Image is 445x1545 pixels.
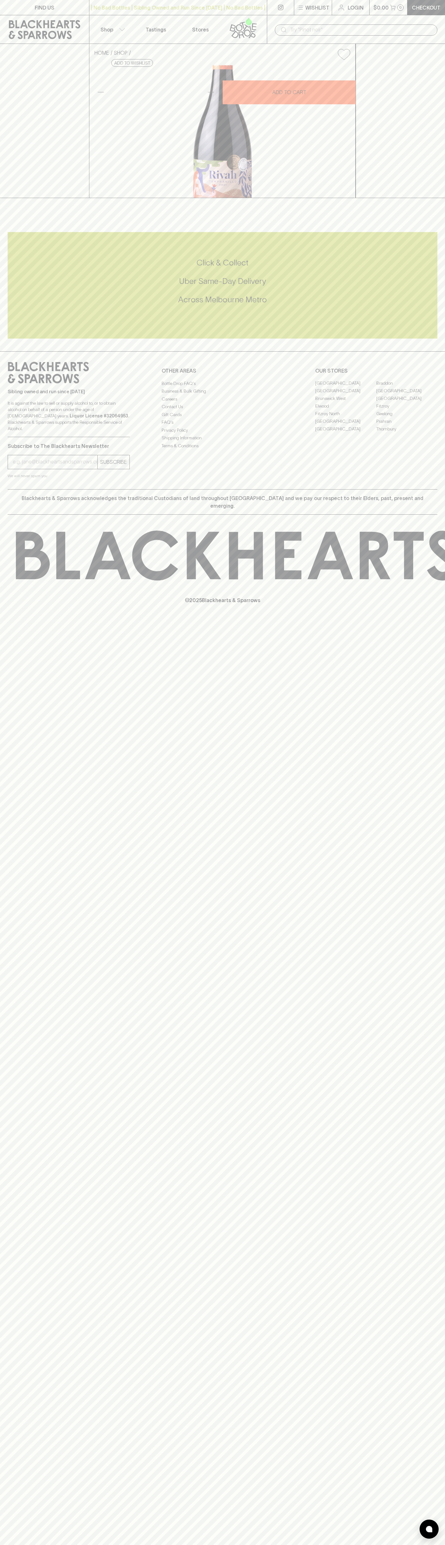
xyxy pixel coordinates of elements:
[376,425,437,433] a: Thornbury
[101,26,113,33] p: Shop
[162,395,284,403] a: Careers
[272,88,306,96] p: ADD TO CART
[223,80,356,104] button: ADD TO CART
[100,458,127,466] p: SUBSCRIBE
[376,395,437,402] a: [GEOGRAPHIC_DATA]
[70,413,128,418] strong: Liquor License #32064953
[8,473,130,479] p: We will never spam you
[8,388,130,395] p: Sibling owned and run since [DATE]
[376,418,437,425] a: Prahran
[192,26,209,33] p: Stores
[162,442,284,450] a: Terms & Conditions
[8,400,130,432] p: It is against the law to sell or supply alcohol to, or to obtain alcohol on behalf of a person un...
[12,494,433,510] p: Blackhearts & Sparrows acknowledges the traditional Custodians of land throughout [GEOGRAPHIC_DAT...
[178,15,223,44] a: Stores
[8,276,437,286] h5: Uber Same-Day Delivery
[89,15,134,44] button: Shop
[315,425,376,433] a: [GEOGRAPHIC_DATA]
[335,46,353,63] button: Add to wishlist
[376,387,437,395] a: [GEOGRAPHIC_DATA]
[373,4,389,11] p: $0.00
[412,4,441,11] p: Checkout
[162,419,284,426] a: FAQ's
[376,402,437,410] a: Fitzroy
[89,65,355,198] img: 38783.png
[8,294,437,305] h5: Across Melbourne Metro
[376,380,437,387] a: Braddon
[315,402,376,410] a: Elwood
[13,457,97,467] input: e.g. jane@blackheartsandsparrows.com.au
[8,232,437,339] div: Call to action block
[146,26,166,33] p: Tastings
[98,455,129,469] button: SUBSCRIBE
[315,410,376,418] a: Fitzroy North
[111,59,153,67] button: Add to wishlist
[162,434,284,442] a: Shipping Information
[315,387,376,395] a: [GEOGRAPHIC_DATA]
[162,388,284,395] a: Business & Bulk Gifting
[35,4,54,11] p: FIND US
[8,442,130,450] p: Subscribe to The Blackhearts Newsletter
[134,15,178,44] a: Tastings
[162,367,284,374] p: OTHER AREAS
[162,380,284,387] a: Bottle Drop FAQ's
[426,1526,432,1532] img: bubble-icon
[162,403,284,411] a: Contact Us
[315,367,437,374] p: OUR STORES
[94,50,109,56] a: HOME
[315,395,376,402] a: Brunswick West
[162,411,284,418] a: Gift Cards
[315,380,376,387] a: [GEOGRAPHIC_DATA]
[162,426,284,434] a: Privacy Policy
[376,410,437,418] a: Geelong
[305,4,330,11] p: Wishlist
[8,257,437,268] h5: Click & Collect
[315,418,376,425] a: [GEOGRAPHIC_DATA]
[399,6,402,9] p: 0
[290,25,432,35] input: Try "Pinot noir"
[114,50,128,56] a: SHOP
[348,4,364,11] p: Login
